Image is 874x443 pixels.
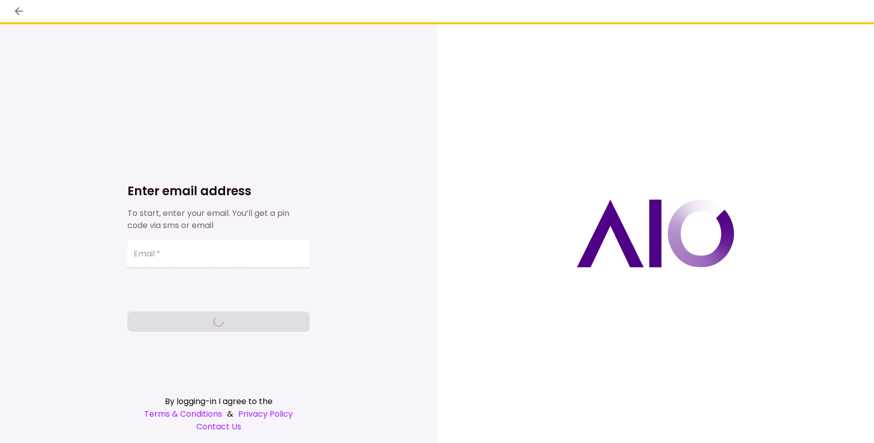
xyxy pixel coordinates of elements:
div: By logging-in I agree to the [127,395,310,408]
img: AIO logo [577,199,734,268]
a: Contact Us [127,420,310,433]
div: & [127,408,310,420]
a: Terms & Conditions [144,408,222,420]
h1: Enter email address [127,183,310,199]
a: Privacy Policy [238,408,293,420]
div: To start, enter your email. You’ll get a pin code via sms or email [127,207,310,232]
button: back [10,3,27,20]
